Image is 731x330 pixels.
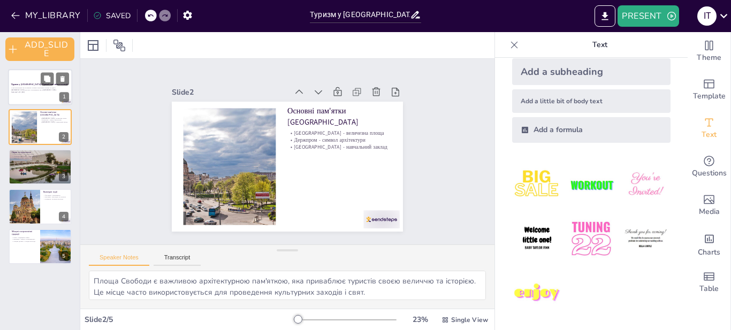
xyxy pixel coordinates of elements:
[59,212,68,221] div: 4
[688,186,730,225] div: Add images, graphics, shapes or video
[688,263,730,302] div: Add a table
[59,132,68,142] div: 2
[697,5,717,27] button: І Т
[688,109,730,148] div: Add text boxes
[702,129,717,141] span: Text
[12,236,37,239] p: Борщ - традиційна страва
[11,87,69,91] p: У цій презентації ми розглянемо основні туристичні атракції та події в [GEOGRAPHIC_DATA], другому...
[310,7,410,22] input: INSERT_TITLE
[226,32,325,108] div: Slide 2
[43,194,68,196] p: Фестивалі - різноманіття
[12,238,37,240] p: Вареники - смачно та різноманітно
[512,160,562,210] img: 1.jpeg
[85,314,294,325] div: Slide 2 / 5
[9,109,72,144] div: 2
[12,151,68,154] p: Парки та відпочинок
[12,153,68,155] p: Парк Горького - популярне місце
[512,214,562,264] img: 4.jpeg
[59,93,69,102] div: 1
[8,69,72,105] div: 1
[693,90,726,102] span: Template
[56,72,69,85] button: Delete Slide
[512,58,671,85] div: Add a subheading
[12,230,37,236] p: Місцеві гастрономічні традиції
[5,37,74,61] button: ADD_SLIDE
[699,206,720,218] span: Media
[302,114,399,193] p: Основні пам'ятки [GEOGRAPHIC_DATA]
[113,39,126,52] span: Position
[688,32,730,71] div: Change the overall theme
[292,140,380,206] p: Держпром - символ архітектури
[59,251,68,261] div: 5
[12,157,68,159] p: Культурні заходи - цікаві події
[688,71,730,109] div: Add ready made slides
[89,271,486,300] textarea: Площа Свободи є важливою архітектурною пам'яткою, яка приваблює туристів своєю величчю та історіє...
[40,110,68,116] p: Основні пам'ятки [GEOGRAPHIC_DATA]
[89,254,149,266] button: Speaker Notes
[697,6,717,26] div: І Т
[43,198,68,201] p: Концерти - музична насолода
[566,160,616,210] img: 2.jpeg
[512,268,562,318] img: 7.jpeg
[698,247,720,258] span: Charts
[43,190,68,194] p: Культурні події
[93,11,131,21] div: SAVED
[9,229,72,264] div: 5
[8,7,85,24] button: MY_LIBRARY
[85,37,102,54] div: Layout
[43,196,68,198] p: Виставки - мистецтво та культура
[11,91,69,93] p: Generated with [URL]
[40,119,68,121] p: Держпром - символ архітектури
[12,240,37,242] p: Місцеві десерти - солодка насолода
[296,134,385,201] p: [GEOGRAPHIC_DATA] - величезна площа
[692,167,727,179] span: Questions
[523,32,677,58] p: Text
[407,314,433,325] div: 23 %
[688,148,730,186] div: Get real-time input from your audience
[12,155,68,157] p: Активний відпочинок - різноманітність
[451,316,488,324] span: Single View
[618,5,679,27] button: PRESENT
[40,117,68,119] p: [GEOGRAPHIC_DATA] - величезна площа
[512,117,671,143] div: Add a formula
[288,145,376,212] p: [GEOGRAPHIC_DATA] - навчальний заклад
[566,214,616,264] img: 5.jpeg
[699,283,719,295] span: Table
[512,89,671,113] div: Add a little bit of body text
[621,214,671,264] img: 6.jpeg
[41,72,54,85] button: Duplicate Slide
[621,160,671,210] img: 3.jpeg
[9,149,72,185] div: 3
[688,225,730,263] div: Add charts and graphs
[154,254,201,266] button: Transcript
[11,83,68,86] strong: Туризм у [GEOGRAPHIC_DATA]: Привабливі місця та події
[9,189,72,224] div: 4
[595,5,615,27] button: EXPORT_TO_POWERPOINT
[697,52,721,64] span: Theme
[40,121,68,123] p: [GEOGRAPHIC_DATA] - навчальний заклад
[59,172,68,181] div: 3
